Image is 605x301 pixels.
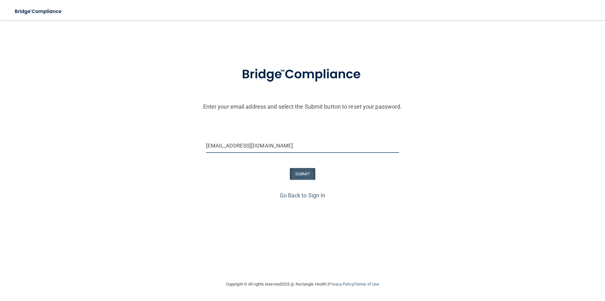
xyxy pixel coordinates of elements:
[229,58,376,91] img: bridge_compliance_login_screen.278c3ca4.svg
[355,282,379,286] a: Terms of Use
[206,139,399,153] input: Email
[280,192,326,199] a: Go Back to Sign In
[328,282,353,286] a: Privacy Policy
[187,274,418,294] div: Copyright © All rights reserved 2025 @ Rectangle Health | |
[290,168,315,180] button: SUBMIT
[9,5,68,18] img: bridge_compliance_login_screen.278c3ca4.svg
